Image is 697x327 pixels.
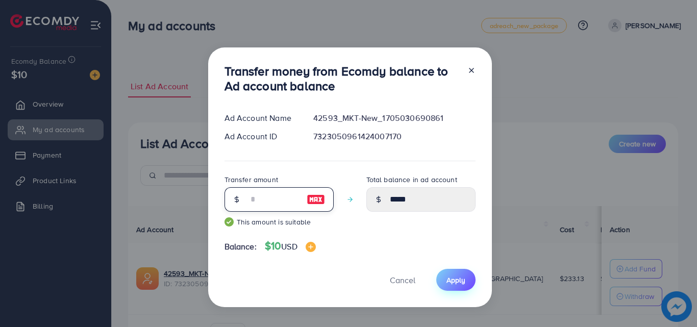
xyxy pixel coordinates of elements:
img: image [306,242,316,252]
img: guide [225,217,234,227]
div: Ad Account ID [216,131,306,142]
span: Apply [446,275,465,285]
h3: Transfer money from Ecomdy balance to Ad account balance [225,64,459,93]
span: USD [281,241,297,252]
label: Transfer amount [225,174,278,185]
label: Total balance in ad account [366,174,457,185]
div: 42593_MKT-New_1705030690861 [305,112,483,124]
button: Apply [436,269,476,291]
span: Cancel [390,274,415,286]
small: This amount is suitable [225,217,334,227]
div: 7323050961424007170 [305,131,483,142]
div: Ad Account Name [216,112,306,124]
span: Balance: [225,241,257,253]
img: image [307,193,325,206]
h4: $10 [265,240,316,253]
button: Cancel [377,269,428,291]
